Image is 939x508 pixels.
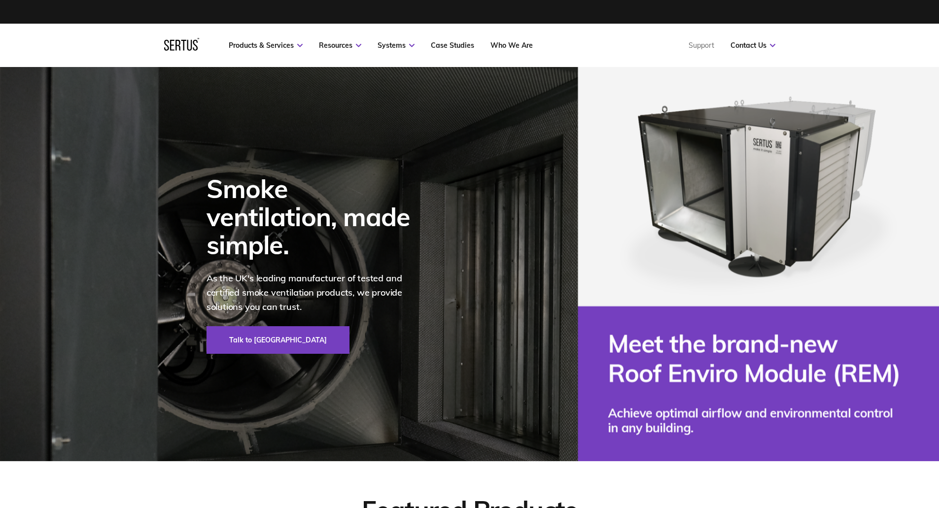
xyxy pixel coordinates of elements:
[207,174,423,259] div: Smoke ventilation, made simple.
[207,326,349,354] a: Talk to [GEOGRAPHIC_DATA]
[689,41,714,50] a: Support
[730,41,775,50] a: Contact Us
[319,41,361,50] a: Resources
[229,41,303,50] a: Products & Services
[431,41,474,50] a: Case Studies
[378,41,415,50] a: Systems
[207,271,423,314] p: As the UK's leading manufacturer of tested and certified smoke ventilation products, we provide s...
[490,41,533,50] a: Who We Are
